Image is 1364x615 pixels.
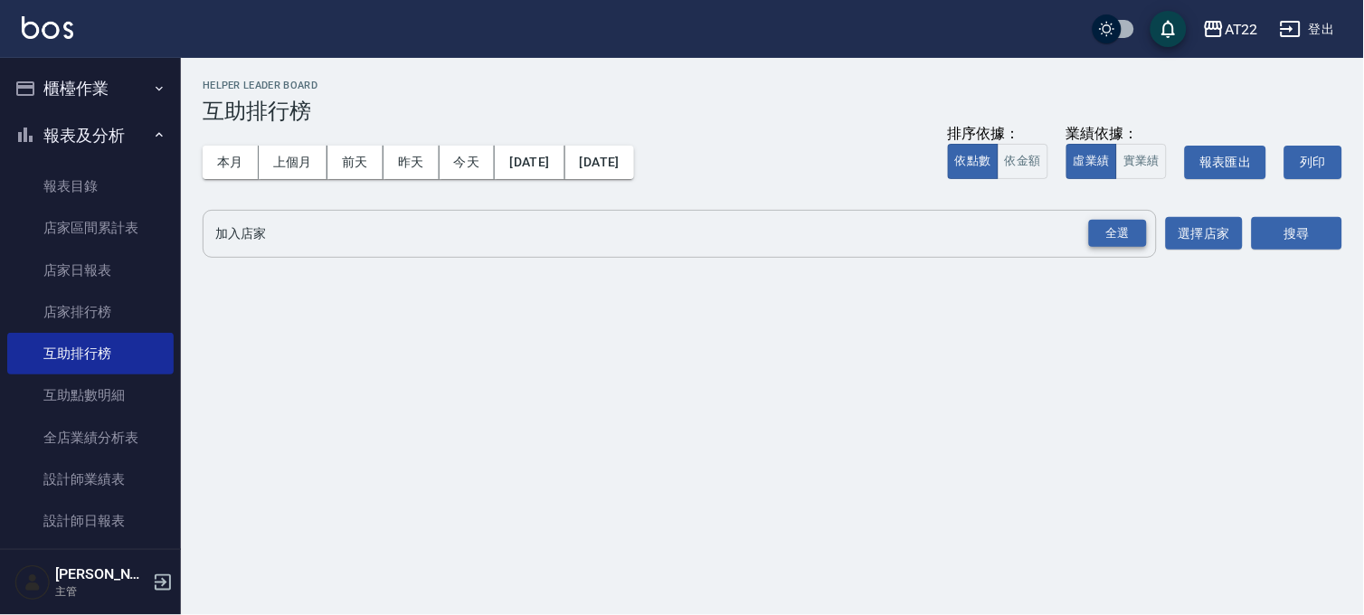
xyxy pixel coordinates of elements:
a: 互助排行榜 [7,333,174,374]
h5: [PERSON_NAME] [55,565,147,583]
button: AT22 [1196,11,1265,48]
a: 設計師業績分析表 [7,542,174,583]
h2: Helper Leader Board [203,80,1342,91]
button: 前天 [327,146,384,179]
button: 虛業績 [1066,144,1117,179]
input: 店家名稱 [211,218,1122,250]
button: 依點數 [948,144,999,179]
button: 本月 [203,146,259,179]
img: Logo [22,16,73,39]
div: 全選 [1089,220,1147,248]
button: 櫃檯作業 [7,65,174,112]
a: 設計師日報表 [7,500,174,542]
button: Open [1085,216,1151,251]
button: 今天 [440,146,496,179]
a: 店家區間累計表 [7,207,174,249]
p: 主管 [55,583,147,600]
a: 設計師業績表 [7,459,174,500]
button: 報表匯出 [1185,146,1266,179]
button: [DATE] [495,146,564,179]
button: 列印 [1284,146,1342,179]
button: 報表及分析 [7,112,174,159]
button: 實業績 [1116,144,1167,179]
div: AT22 [1225,18,1258,41]
a: 店家日報表 [7,250,174,291]
button: 搜尋 [1252,217,1342,251]
a: 店家排行榜 [7,291,174,333]
a: 全店業績分析表 [7,417,174,459]
button: 登出 [1273,13,1342,46]
button: 上個月 [259,146,327,179]
button: save [1151,11,1187,47]
a: 互助點數明細 [7,374,174,416]
button: 依金額 [998,144,1048,179]
button: 昨天 [384,146,440,179]
img: Person [14,564,51,601]
div: 排序依據： [948,125,1048,144]
button: 選擇店家 [1166,217,1243,251]
button: [DATE] [565,146,634,179]
a: 報表目錄 [7,166,174,207]
h3: 互助排行榜 [203,99,1342,124]
div: 業績依據： [1066,125,1167,144]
